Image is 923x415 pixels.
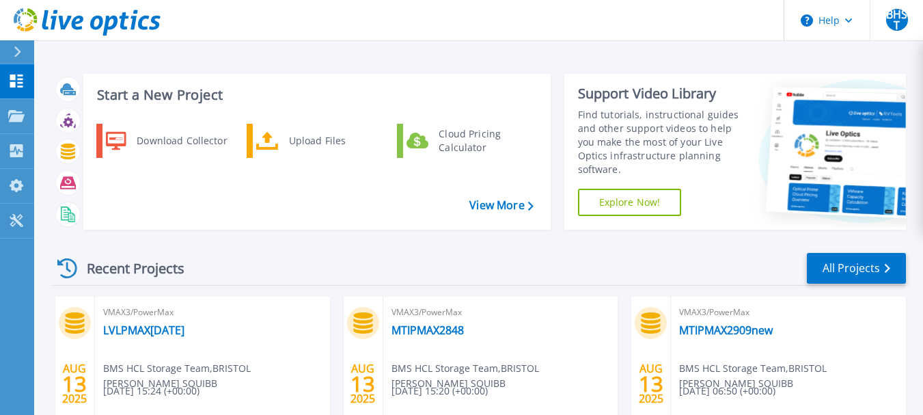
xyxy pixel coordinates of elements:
div: Find tutorials, instructional guides and other support videos to help you make the most of your L... [578,108,748,176]
a: Upload Files [247,124,387,158]
a: Explore Now! [578,189,682,216]
a: MTIPMAX2848 [391,323,464,337]
div: AUG 2025 [61,359,87,409]
a: Download Collector [96,124,236,158]
span: VMAX3/PowerMax [103,305,322,320]
div: Download Collector [130,127,233,155]
a: Cloud Pricing Calculator [397,124,537,158]
div: Recent Projects [53,252,203,285]
span: 13 [62,378,87,390]
div: Upload Files [282,127,383,155]
a: MTIPMAX2909new [679,323,773,337]
span: 13 [639,378,663,390]
a: All Projects [807,253,906,284]
div: AUG 2025 [350,359,376,409]
span: BMS HCL Storage Team , BRISTOL [PERSON_NAME] SQUIBB [103,361,330,391]
div: Support Video Library [578,85,748,103]
span: BHST [886,9,908,31]
span: 13 [350,378,375,390]
span: VMAX3/PowerMax [679,305,898,320]
span: [DATE] 15:20 (+00:00) [391,384,488,399]
span: BMS HCL Storage Team , BRISTOL [PERSON_NAME] SQUIBB [679,361,906,391]
span: [DATE] 06:50 (+00:00) [679,384,775,399]
a: LVLPMAX[DATE] [103,323,184,337]
a: View More [469,199,533,212]
div: AUG 2025 [638,359,664,409]
div: Cloud Pricing Calculator [432,127,533,155]
span: VMAX3/PowerMax [391,305,610,320]
h3: Start a New Project [97,88,533,103]
span: BMS HCL Storage Team , BRISTOL [PERSON_NAME] SQUIBB [391,361,618,391]
span: [DATE] 15:24 (+00:00) [103,384,199,399]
